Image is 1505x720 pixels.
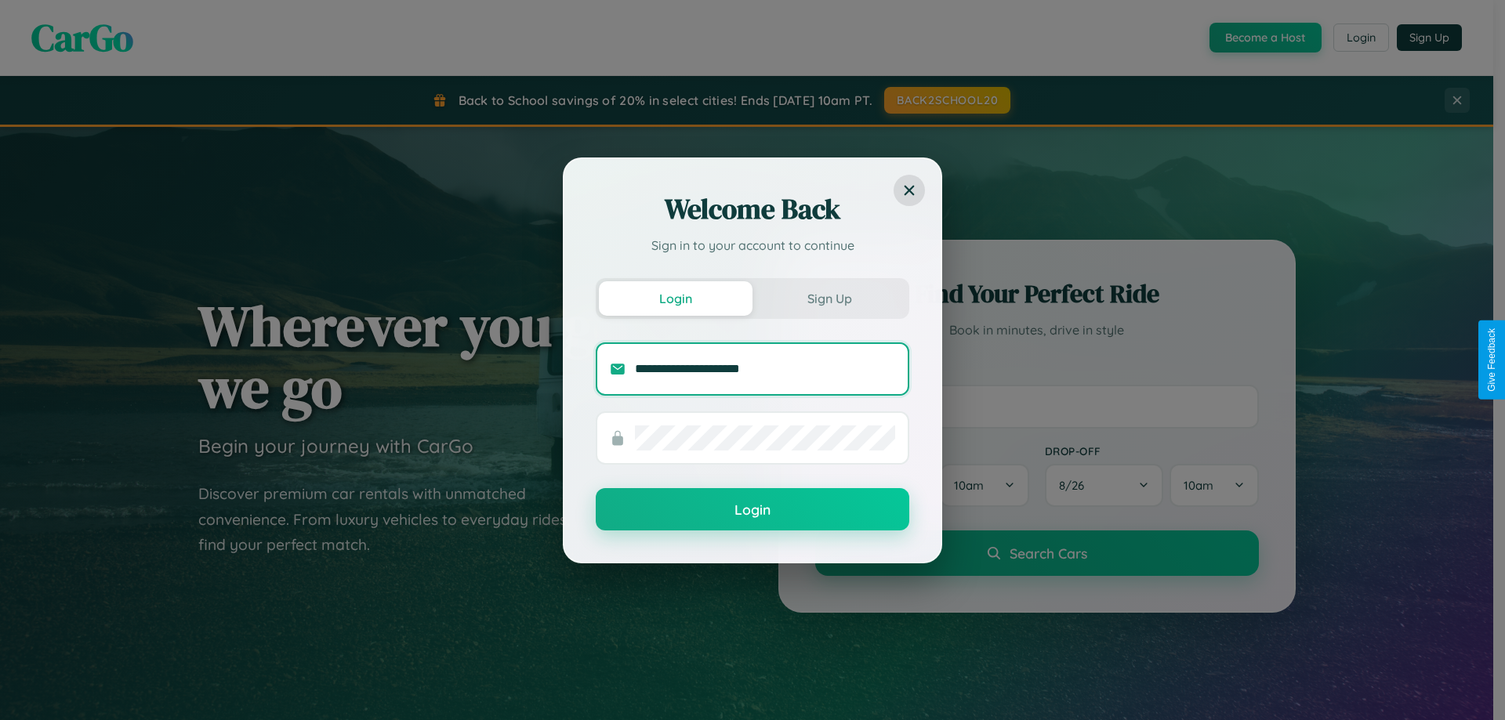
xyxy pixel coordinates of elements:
[599,281,752,316] button: Login
[596,488,909,530] button: Login
[1486,328,1497,392] div: Give Feedback
[752,281,906,316] button: Sign Up
[596,236,909,255] p: Sign in to your account to continue
[596,190,909,228] h2: Welcome Back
